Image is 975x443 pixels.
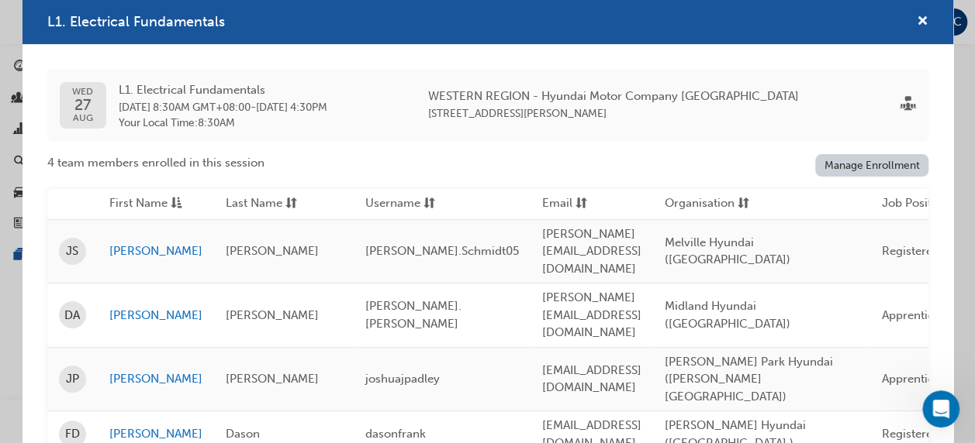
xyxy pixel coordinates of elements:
span: JS [66,242,78,260]
button: First Nameasc-icon [109,194,195,214]
span: dasonfrank [365,427,426,441]
span: 4 team members enrolled in this session [47,154,264,172]
span: [PERSON_NAME] Park Hyundai ([PERSON_NAME][GEOGRAPHIC_DATA]) [665,355,833,404]
span: sorting-icon [738,194,749,214]
div: - [119,81,327,130]
span: 27 [72,97,93,113]
span: Midland Hyundai ([GEOGRAPHIC_DATA]) [665,299,790,331]
span: Job Position [882,194,949,214]
span: [PERSON_NAME] [226,308,319,322]
iframe: Intercom live chat [922,390,959,428]
span: Dason [226,427,260,441]
span: asc-icon [171,194,182,214]
span: sorting-icon [285,194,297,214]
span: cross-icon [917,15,928,29]
span: Last Name [226,194,282,214]
a: [PERSON_NAME] [109,425,202,443]
span: [PERSON_NAME] [226,372,319,386]
span: WED [72,87,93,97]
span: AUG [72,113,93,123]
span: sorting-icon [576,194,587,214]
button: Job Positionsorting-icon [882,194,967,214]
span: sessionType_FACE_TO_FACE-icon [901,97,916,115]
span: [STREET_ADDRESS][PERSON_NAME] [428,107,607,120]
button: Emailsorting-icon [542,194,628,214]
span: 27 Aug 2025 8:30AM GMT+08:00 [119,101,251,114]
span: Your Local Time : 8:30AM [119,116,327,130]
a: [PERSON_NAME] [109,370,202,388]
span: sorting-icon [424,194,435,214]
span: [PERSON_NAME][EMAIL_ADDRESS][DOMAIN_NAME] [542,290,641,339]
span: First Name [109,194,168,214]
span: DA [64,307,80,325]
button: cross-icon [917,12,928,32]
span: [PERSON_NAME].Schmidt05 [365,244,519,258]
span: Email [542,194,572,214]
span: 27 Aug 2025 4:30PM [256,101,327,114]
button: Last Namesorting-icon [226,194,311,214]
span: [EMAIL_ADDRESS][DOMAIN_NAME] [542,363,641,395]
span: [PERSON_NAME].[PERSON_NAME] [365,299,462,331]
button: Organisationsorting-icon [665,194,750,214]
span: WESTERN REGION - Hyundai Motor Company [GEOGRAPHIC_DATA] [428,88,799,105]
a: [PERSON_NAME] [109,242,202,260]
span: [PERSON_NAME][EMAIL_ADDRESS][DOMAIN_NAME] [542,227,641,276]
a: Manage Enrollment [815,154,928,177]
span: [PERSON_NAME] [226,244,319,258]
span: Username [365,194,420,214]
span: FD [65,425,80,443]
span: L1. Electrical Fundamentals [119,81,327,99]
span: Organisation [665,194,735,214]
button: Usernamesorting-icon [365,194,451,214]
span: L1. Electrical Fundamentals [47,13,225,30]
a: [PERSON_NAME] [109,307,202,325]
span: JP [66,370,79,388]
span: joshuajpadley [365,372,440,386]
span: Melville Hyundai ([GEOGRAPHIC_DATA]) [665,235,790,267]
